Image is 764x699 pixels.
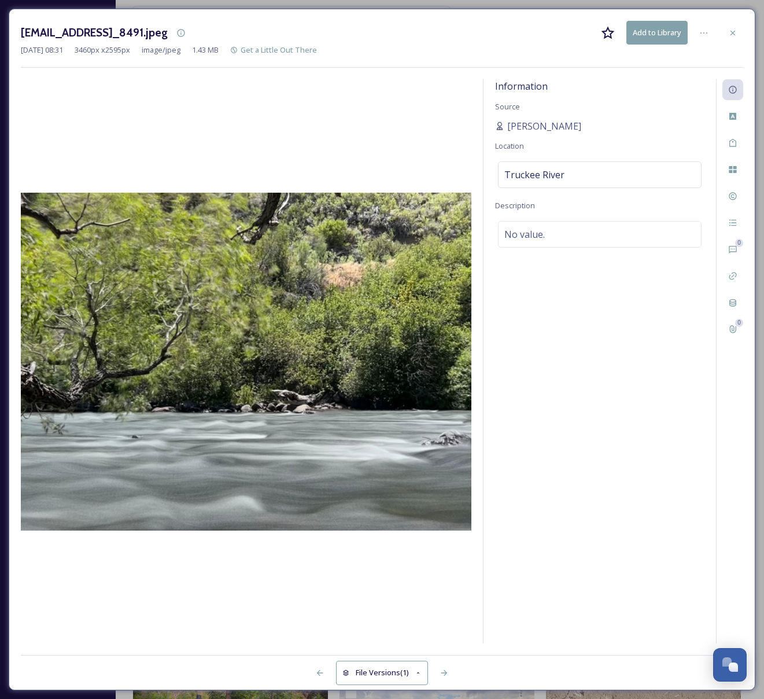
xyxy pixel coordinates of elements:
[735,239,743,247] div: 0
[507,119,581,133] span: [PERSON_NAME]
[504,227,545,241] span: No value.
[21,45,63,56] span: [DATE] 08:31
[713,648,747,682] button: Open Chat
[21,24,168,41] h3: [EMAIL_ADDRESS]_8491.jpeg
[495,101,520,112] span: Source
[735,319,743,327] div: 0
[192,45,219,56] span: 1.43 MB
[495,141,524,151] span: Location
[626,21,688,45] button: Add to Library
[75,45,130,56] span: 3460 px x 2595 px
[21,193,471,531] img: monterey2%40gmail.com-IMG_8491.jpeg
[336,661,429,685] button: File Versions(1)
[241,45,317,55] span: Get a Little Out There
[504,168,564,182] span: Truckee River
[495,80,548,93] span: Information
[142,45,180,56] span: image/jpeg
[495,200,535,211] span: Description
